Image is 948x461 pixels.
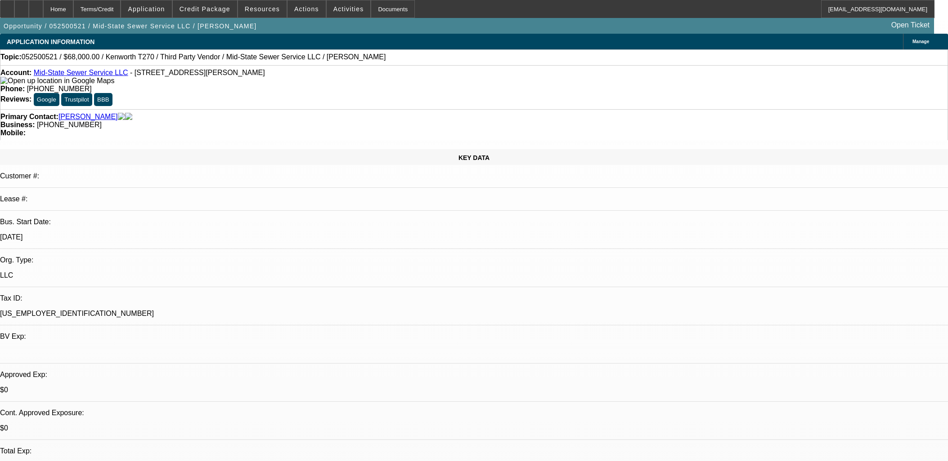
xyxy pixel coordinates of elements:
button: Credit Package [173,0,237,18]
button: Activities [327,0,371,18]
a: Mid-State Sewer Service LLC [34,69,128,76]
a: Open Ticket [888,18,933,33]
button: Resources [238,0,287,18]
strong: Phone: [0,85,25,93]
span: [PHONE_NUMBER] [27,85,92,93]
a: [PERSON_NAME] [58,113,118,121]
img: linkedin-icon.png [125,113,132,121]
span: Manage [912,39,929,44]
button: Trustpilot [61,93,92,106]
img: facebook-icon.png [118,113,125,121]
a: View Google Maps [0,77,114,84]
span: KEY DATA [458,154,490,161]
button: Actions [288,0,326,18]
span: Application [128,5,165,13]
strong: Account: [0,69,31,76]
strong: Reviews: [0,95,31,103]
span: Activities [333,5,364,13]
span: Actions [294,5,319,13]
span: - [STREET_ADDRESS][PERSON_NAME] [130,69,265,76]
img: Open up location in Google Maps [0,77,114,85]
strong: Topic: [0,53,22,61]
strong: Mobile: [0,129,26,137]
button: Google [34,93,59,106]
button: Application [121,0,171,18]
button: BBB [94,93,112,106]
span: APPLICATION INFORMATION [7,38,94,45]
strong: Business: [0,121,35,129]
span: Resources [245,5,280,13]
span: 052500521 / $68,000.00 / Kenworth T270 / Third Party Vendor / Mid-State Sewer Service LLC / [PERS... [22,53,386,61]
span: [PHONE_NUMBER] [37,121,102,129]
span: Opportunity / 052500521 / Mid-State Sewer Service LLC / [PERSON_NAME] [4,22,256,30]
span: Credit Package [180,5,230,13]
strong: Primary Contact: [0,113,58,121]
